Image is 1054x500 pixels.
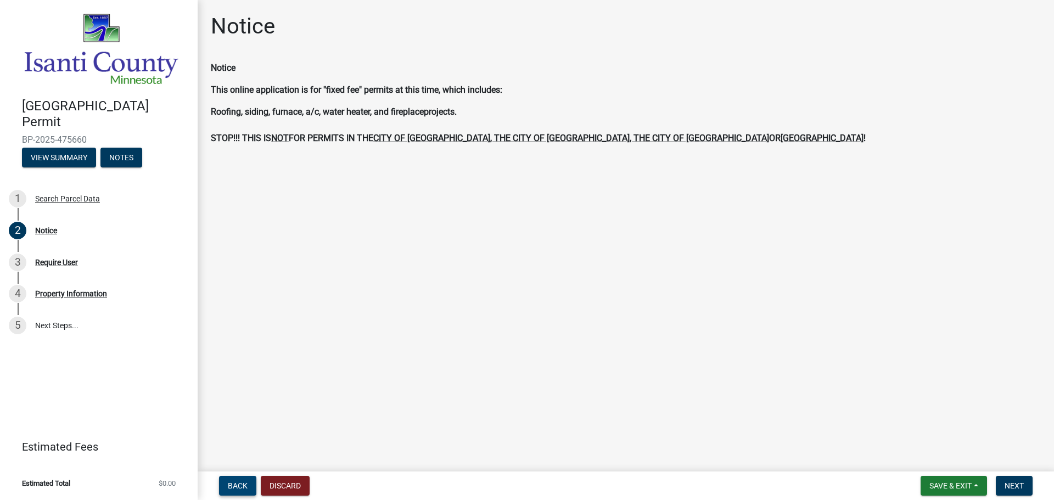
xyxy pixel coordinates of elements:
[1005,481,1024,490] span: Next
[921,476,987,496] button: Save & Exit
[781,133,864,143] u: [GEOGRAPHIC_DATA]
[373,133,769,143] u: CITY OF [GEOGRAPHIC_DATA], THE CITY OF [GEOGRAPHIC_DATA], THE CITY OF [GEOGRAPHIC_DATA]
[271,133,289,143] u: NOT
[35,290,107,297] div: Property Information
[211,13,275,40] h1: Notice
[9,436,180,458] a: Estimated Fees
[219,476,256,496] button: Back
[22,12,180,87] img: Isanti County, Minnesota
[9,285,26,302] div: 4
[929,481,972,490] span: Save & Exit
[261,476,310,496] button: Discard
[22,154,96,162] wm-modal-confirm: Summary
[228,481,248,490] span: Back
[100,154,142,162] wm-modal-confirm: Notes
[22,148,96,167] button: View Summary
[996,476,1033,496] button: Next
[9,254,26,271] div: 3
[100,148,142,167] button: Notes
[22,98,189,130] h4: [GEOGRAPHIC_DATA] Permit
[211,63,236,73] span: Notice
[9,222,26,239] div: 2
[9,317,26,334] div: 5
[211,106,866,143] span: projects. STOP!!! THIS IS FOR PERMITS IN THE OR !
[22,134,176,145] span: BP-2025-475660
[211,106,424,117] span: Roofing, siding, furnace, a/c, water heater, and fireplace
[9,190,26,207] div: 1
[35,195,100,203] div: Search Parcel Data
[211,85,502,95] span: This online application is for "fixed fee" permits at this time, which includes:
[159,480,176,487] span: $0.00
[35,259,78,266] div: Require User
[35,227,57,234] div: Notice
[22,480,70,487] span: Estimated Total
